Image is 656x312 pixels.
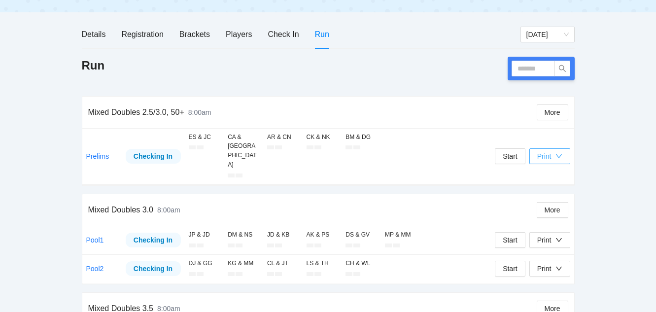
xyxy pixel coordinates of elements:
button: Print [529,148,570,164]
button: More [537,202,568,218]
div: Print [537,151,552,162]
div: Checking In [133,151,173,162]
button: Start [495,261,525,277]
div: Players [226,28,252,40]
span: More [545,107,560,118]
div: Check In [268,28,299,40]
span: Start [503,235,518,245]
div: DJ & GG [189,259,220,268]
span: down [555,265,562,272]
button: Start [495,148,525,164]
div: Print [537,263,552,274]
span: 8:00am [188,108,211,116]
span: search [555,65,570,72]
div: DM & NS [228,230,259,240]
div: ES & JC [189,133,220,142]
div: KG & MM [228,259,259,268]
button: Print [529,261,570,277]
button: search [554,61,570,76]
span: Start [503,263,518,274]
div: Print [537,235,552,245]
button: Start [495,232,525,248]
h1: Run [82,58,105,73]
div: CK & NK [307,133,338,142]
div: MP & MM [385,230,416,240]
div: AR & CN [267,133,299,142]
span: Mixed Doubles 3.0 [88,206,154,214]
span: 8:00am [157,206,180,214]
div: Brackets [179,28,210,40]
a: Prelims [86,152,109,160]
button: Print [529,232,570,248]
div: Checking In [133,235,173,245]
div: Run [315,28,329,40]
div: AK & PS [307,230,338,240]
span: Saturday [526,27,569,42]
span: down [555,153,562,160]
div: CL & JT [267,259,299,268]
div: Details [82,28,106,40]
div: CA & [GEOGRAPHIC_DATA] [228,133,259,170]
div: CH & WL [345,259,377,268]
button: More [537,104,568,120]
div: JD & KB [267,230,299,240]
div: BM & DG [345,133,377,142]
span: Mixed Doubles 2.5/3.0, 50+ [88,108,184,116]
span: More [545,205,560,215]
div: Registration [121,28,163,40]
span: Start [503,151,518,162]
div: DS & GV [345,230,377,240]
div: JP & JD [189,230,220,240]
span: down [555,237,562,243]
div: LS & TH [307,259,338,268]
a: Pool1 [86,236,104,244]
div: Checking In [133,263,173,274]
a: Pool2 [86,265,104,273]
